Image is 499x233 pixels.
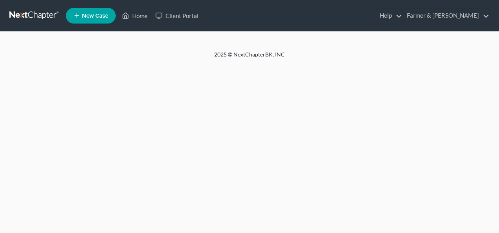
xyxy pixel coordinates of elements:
[26,51,473,65] div: 2025 © NextChapterBK, INC
[376,9,402,23] a: Help
[151,9,202,23] a: Client Portal
[66,8,116,24] new-legal-case-button: New Case
[403,9,489,23] a: Farmer & [PERSON_NAME]
[118,9,151,23] a: Home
